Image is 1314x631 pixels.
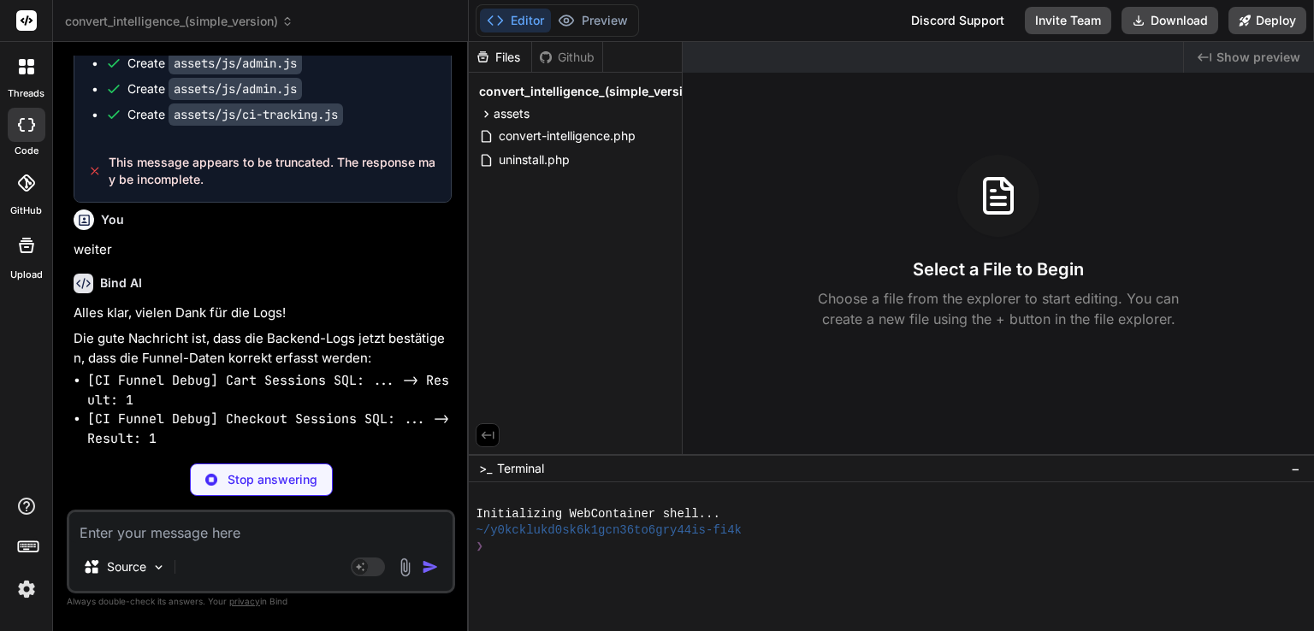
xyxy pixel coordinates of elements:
[479,83,702,100] span: convert_intelligence_(simple_version)
[127,55,302,72] div: Create
[100,274,142,292] h6: Bind AI
[151,560,166,575] img: Pick Models
[476,522,742,539] span: ~/y0kcklukd0sk6k1gcn36to6gry44is-fi4k
[497,150,571,170] span: uninstall.php
[169,103,343,126] code: assets/js/ci-tracking.js
[8,86,44,101] label: threads
[1287,455,1304,482] button: −
[229,596,260,606] span: privacy
[422,558,439,575] img: icon
[913,257,1084,281] h3: Select a File to Begin
[497,126,637,146] span: convert-intelligence.php
[127,106,343,123] div: Create
[127,80,302,97] div: Create
[107,558,146,575] p: Source
[228,471,317,488] p: Stop answering
[12,575,41,604] img: settings
[87,372,449,409] code: [CI Funnel Debug] Cart Sessions SQL: ... -> Result: 1
[101,211,124,228] h6: You
[74,329,452,368] p: Die gute Nachricht ist, dass die Backend-Logs jetzt bestätigen, dass die Funnel-Daten korrekt erf...
[1025,7,1111,34] button: Invite Team
[469,49,531,66] div: Files
[10,268,43,282] label: Upload
[1228,7,1306,34] button: Deploy
[15,144,38,158] label: code
[169,52,302,74] code: assets/js/admin.js
[74,240,452,260] p: weiter
[476,539,484,555] span: ❯
[807,288,1190,329] p: Choose a file from the explorer to start editing. You can create a new file using the + button in...
[10,203,42,218] label: GitHub
[65,13,293,30] span: convert_intelligence_(simple_version)
[551,9,635,32] button: Preview
[901,7,1015,34] div: Discord Support
[1291,460,1300,477] span: −
[109,154,438,188] span: This message appears to be truncated. The response may be incomplete.
[494,105,530,122] span: assets
[74,304,452,323] p: Alles klar, vielen Dank für die Logs!
[87,449,449,486] code: [CI Funnel Debug] Purchase Sessions SQL: ... -> Result: 1
[395,557,415,577] img: attachment
[67,593,455,610] p: Always double-check its answers. Your in Bind
[479,460,492,477] span: >_
[476,506,719,522] span: Initializing WebContainer shell...
[1216,49,1300,66] span: Show preview
[497,460,544,477] span: Terminal
[532,49,602,66] div: Github
[1122,7,1218,34] button: Download
[169,78,302,100] code: assets/js/admin.js
[480,9,551,32] button: Editor
[87,410,449,447] code: [CI Funnel Debug] Checkout Sessions SQL: ... -> Result: 1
